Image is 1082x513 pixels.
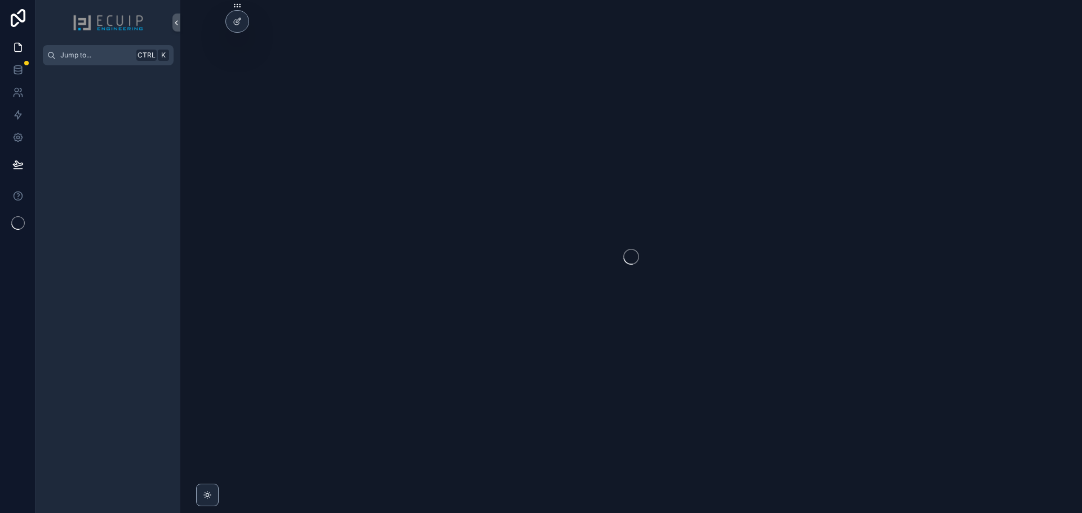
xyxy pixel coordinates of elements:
span: Jump to... [60,51,132,60]
div: scrollable content [36,65,180,86]
span: Ctrl [136,50,157,61]
span: K [159,51,168,60]
img: App logo [73,14,144,32]
button: Jump to...CtrlK [43,45,174,65]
